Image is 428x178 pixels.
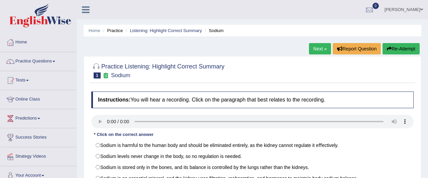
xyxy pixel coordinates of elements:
a: Next » [309,43,331,54]
a: Practice Questions [0,52,77,69]
li: Sodium [203,27,223,34]
button: Report Question [333,43,381,54]
a: Home [89,28,100,33]
h2: Practice Listening: Highlight Correct Summary [91,62,224,78]
a: Listening: Highlight Correct Summary [130,28,202,33]
a: Tests [0,71,77,88]
h4: You will hear a recording. Click on the paragraph that best relates to the recording. [91,92,414,108]
a: Success Stories [0,128,77,145]
a: Strategy Videos [0,147,77,164]
label: Sodium levels never change in the body, so no regulation is needed. [91,151,414,162]
small: Exam occurring question [102,72,109,79]
label: Sodium is stored only in the bones, and its balance is controlled by the lungs rather than the ki... [91,162,414,173]
small: Sodium [111,72,130,78]
a: Online Class [0,90,77,107]
label: Sodium is harmful to the human body and should be eliminated entirely, as the kidney cannot regul... [91,140,414,151]
div: * Click on the correct answer [91,132,156,138]
a: Predictions [0,109,77,126]
a: Home [0,33,77,50]
li: Practice [101,27,123,34]
b: Instructions: [98,97,130,103]
button: Re-Attempt [383,43,420,54]
span: 0 [372,3,379,9]
span: 1 [94,72,101,78]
